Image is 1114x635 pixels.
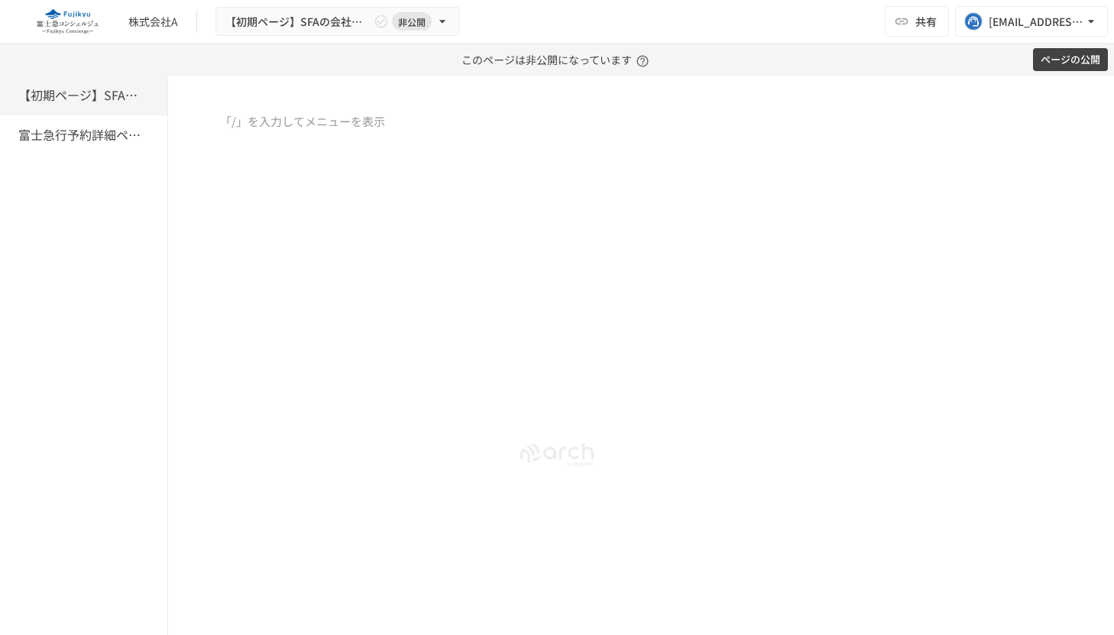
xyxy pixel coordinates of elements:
[885,6,949,37] button: 共有
[461,44,653,76] p: このページは非公開になっています
[225,12,371,31] span: 【初期ページ】SFAの会社同期
[215,7,460,37] button: 【初期ページ】SFAの会社同期非公開
[989,12,1083,31] div: [EMAIL_ADDRESS][DOMAIN_NAME]
[955,6,1108,37] button: [EMAIL_ADDRESS][DOMAIN_NAME]
[128,14,178,30] div: 株式会社A
[915,13,937,30] span: 共有
[18,86,141,105] h6: 【初期ページ】SFAの会社同期
[1033,48,1108,72] button: ページの公開
[392,14,432,30] span: 非公開
[18,9,116,34] img: eQeGXtYPV2fEKIA3pizDiVdzO5gJTl2ahLbsPaD2E4R
[18,125,141,145] h6: 富士急行予約詳細ページ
